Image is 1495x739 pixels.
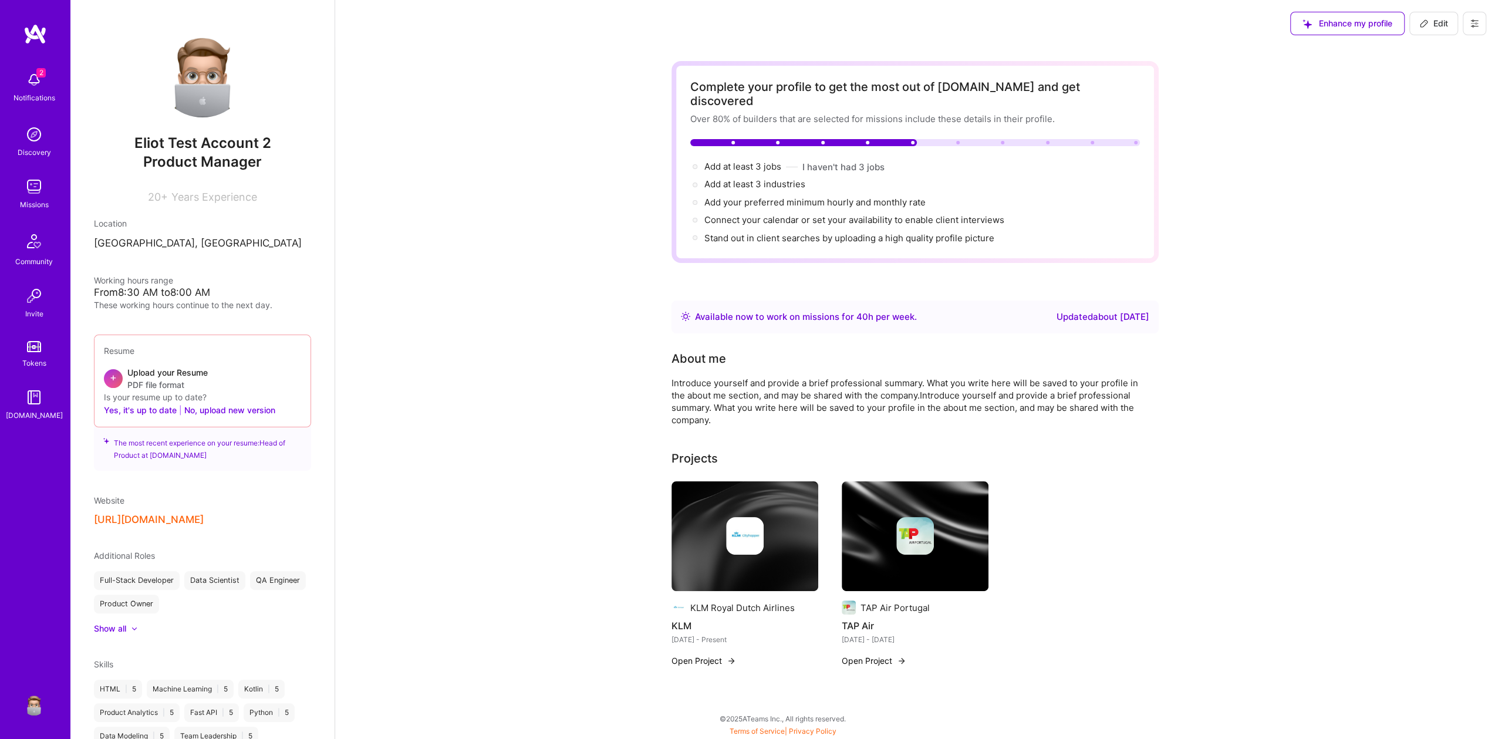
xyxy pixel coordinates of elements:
[1419,18,1448,29] span: Edit
[22,692,46,716] img: User Avatar
[94,237,311,251] p: [GEOGRAPHIC_DATA], [GEOGRAPHIC_DATA]
[671,377,1141,426] div: Introduce yourself and provide a brief professional summary. What you write here will be saved to...
[860,602,930,614] div: TAP Air Portugal
[127,379,208,391] span: PDF file format
[842,600,856,615] img: Company logo
[671,654,736,667] button: Open Project
[104,391,301,403] div: Is your resume up to date?
[704,214,1004,225] span: Connect your calendar or set your availability to enable client interviews
[25,308,43,320] div: Invite
[27,341,41,352] img: tokens
[1409,12,1458,35] button: Edit
[690,602,795,614] div: KLM Royal Dutch Airlines
[94,275,173,285] span: Working hours range
[104,346,134,356] span: Resume
[690,113,1140,125] div: Over 80% of builders that are selected for missions include these details in their profile.
[70,704,1495,733] div: © 2025 ATeams Inc., All rights reserved.
[789,727,836,735] a: Privacy Policy
[104,403,177,417] button: Yes, it's up to date
[268,684,270,694] span: |
[671,450,718,467] div: Projects
[94,595,159,613] div: Product Owner
[103,437,109,445] i: icon SuggestedTeams
[842,618,988,633] h4: TAP Air
[856,311,868,322] span: 40
[671,618,818,633] h4: KLM
[250,571,306,590] div: QA Engineer
[94,420,311,471] div: The most recent experience on your resume: Head of Product at [DOMAIN_NAME]
[1302,18,1392,29] span: Enhance my profile
[94,623,126,635] div: Show all
[147,680,234,698] div: Machine Learning 5
[184,571,245,590] div: Data Scientist
[23,23,47,45] img: logo
[1057,310,1149,324] div: Updated about [DATE]
[94,551,155,561] span: Additional Roles
[22,175,46,198] img: teamwork
[238,680,285,698] div: Kotlin 5
[171,191,257,203] span: Years Experience
[244,703,295,722] div: Python 5
[730,727,785,735] a: Terms of Service
[726,517,764,555] img: Company logo
[217,684,219,694] span: |
[842,633,988,646] div: [DATE] - [DATE]
[110,371,117,383] span: +
[156,23,249,117] img: User Avatar
[94,680,142,698] div: HTML 5
[15,255,53,268] div: Community
[1302,19,1312,29] i: icon SuggestedTeams
[163,708,165,717] span: |
[94,703,180,722] div: Product Analytics 5
[179,404,182,416] span: |
[704,178,805,190] span: Add at least 3 industries
[671,481,818,592] img: cover
[704,232,994,244] div: Stand out in client searches by uploading a high quality profile picture
[20,198,49,211] div: Missions
[22,68,46,92] img: bell
[94,659,113,669] span: Skills
[6,409,63,421] div: [DOMAIN_NAME]
[1290,12,1405,35] button: Enhance my profile
[730,727,836,735] span: |
[94,495,124,505] span: Website
[22,123,46,146] img: discovery
[36,68,46,77] span: 2
[94,514,204,526] button: [URL][DOMAIN_NAME]
[278,708,280,717] span: |
[184,403,275,417] button: No, upload new version
[125,684,127,694] span: |
[184,703,239,722] div: Fast API 5
[22,357,46,369] div: Tokens
[94,299,311,311] div: These working hours continue to the next day.
[704,161,781,172] span: Add at least 3 jobs
[896,517,934,555] img: Company logo
[22,284,46,308] img: Invite
[842,654,906,667] button: Open Project
[681,312,690,321] img: Availability
[18,146,51,158] div: Discovery
[671,600,686,615] img: Company logo
[727,656,736,666] img: arrow-right
[143,153,262,170] span: Product Manager
[897,656,906,666] img: arrow-right
[20,227,48,255] img: Community
[127,366,208,391] div: Upload your Resume
[695,310,917,324] div: Available now to work on missions for h per week .
[704,197,926,208] span: Add your preferred minimum hourly and monthly rate
[104,366,301,391] div: +Upload your ResumePDF file format
[222,708,224,717] span: |
[148,191,168,203] span: 20+
[671,350,726,367] div: About me
[94,286,311,299] div: From 8:30 AM to 8:00 AM
[14,92,55,104] div: Notifications
[94,134,311,152] span: Eliot Test Account 2
[690,80,1140,108] div: Complete your profile to get the most out of [DOMAIN_NAME] and get discovered
[802,161,885,173] button: I haven't had 3 jobs
[842,481,988,592] img: cover
[94,571,180,590] div: Full-Stack Developer
[671,633,818,646] div: [DATE] - Present
[22,386,46,409] img: guide book
[94,217,311,230] div: Location
[19,692,49,716] a: User Avatar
